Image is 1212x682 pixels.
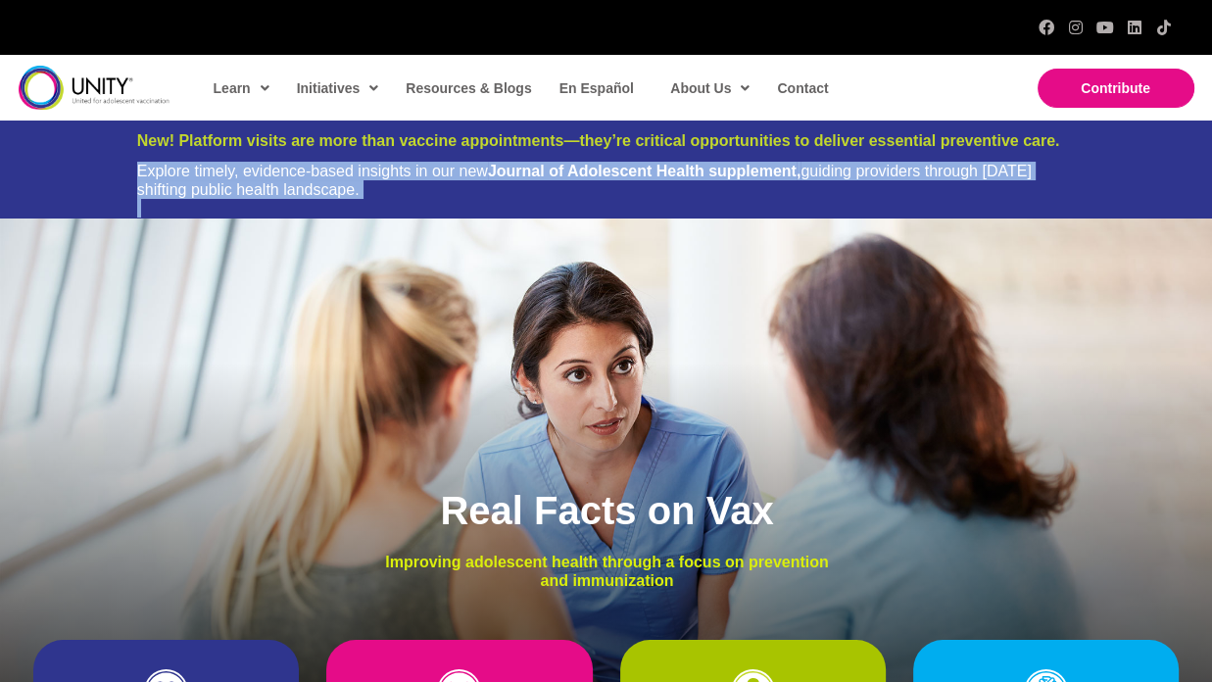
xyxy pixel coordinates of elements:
span: Initiatives [297,73,379,103]
a: TikTok [1156,20,1172,35]
strong: , [488,163,800,179]
a: YouTube [1097,20,1113,35]
span: Learn [214,73,269,103]
p: Improving adolescent health through a focus on prevention and immunization [370,553,844,590]
a: En Español [550,66,642,111]
div: Explore timely, evidence-based insights in our new guiding providers through [DATE] shifting publ... [137,162,1076,199]
a: Resources & Blogs [396,66,539,111]
span: En Español [559,80,634,96]
a: Contact [767,66,836,111]
span: New! Platform visits are more than vaccine appointments—they’re critical opportunities to deliver... [137,132,1060,149]
span: Resources & Blogs [406,80,531,96]
a: About Us [660,66,757,111]
a: Instagram [1068,20,1084,35]
a: Contribute [1038,69,1194,108]
span: About Us [670,73,750,103]
a: Facebook [1039,20,1054,35]
span: Contact [777,80,828,96]
a: LinkedIn [1127,20,1142,35]
span: Contribute [1081,80,1150,96]
img: unity-logo-dark [19,66,170,109]
span: Real Facts on Vax [440,489,773,532]
a: Journal of Adolescent Health supplement [488,163,797,179]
